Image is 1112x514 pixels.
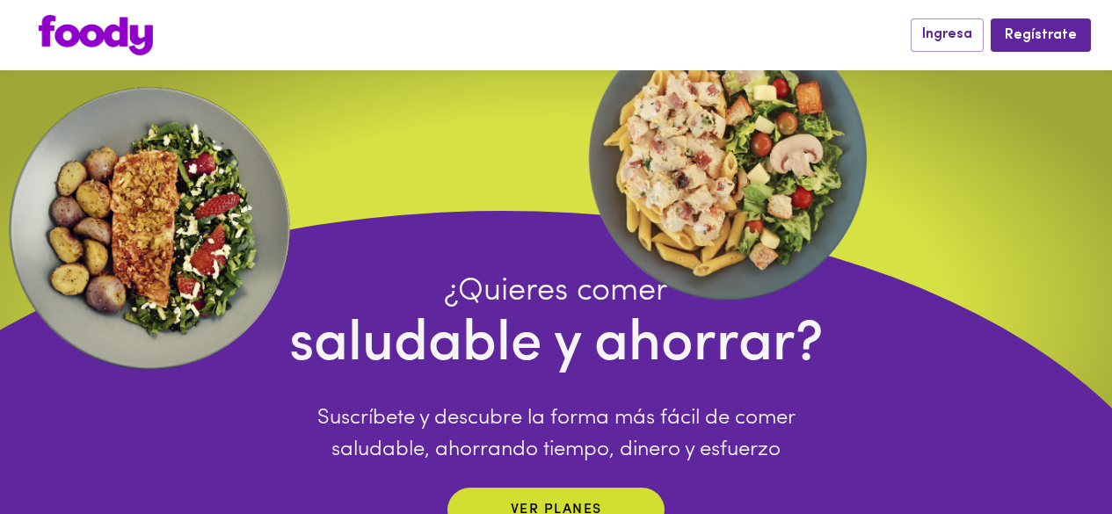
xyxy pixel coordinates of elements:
[911,18,984,51] button: Ingresa
[289,402,824,466] p: Suscríbete y descubre la forma más fácil de comer saludable, ahorrando tiempo, dinero y esfuerzo
[991,18,1091,51] button: Regístrate
[922,26,972,43] span: Ingresa
[289,311,824,380] h4: saludable y ahorrar?
[578,9,877,308] img: ellipse.webp
[1010,412,1094,496] iframe: Messagebird Livechat Widget
[1005,27,1077,44] span: Regístrate
[289,272,824,311] h4: ¿Quieres comer
[39,15,153,55] img: logo.png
